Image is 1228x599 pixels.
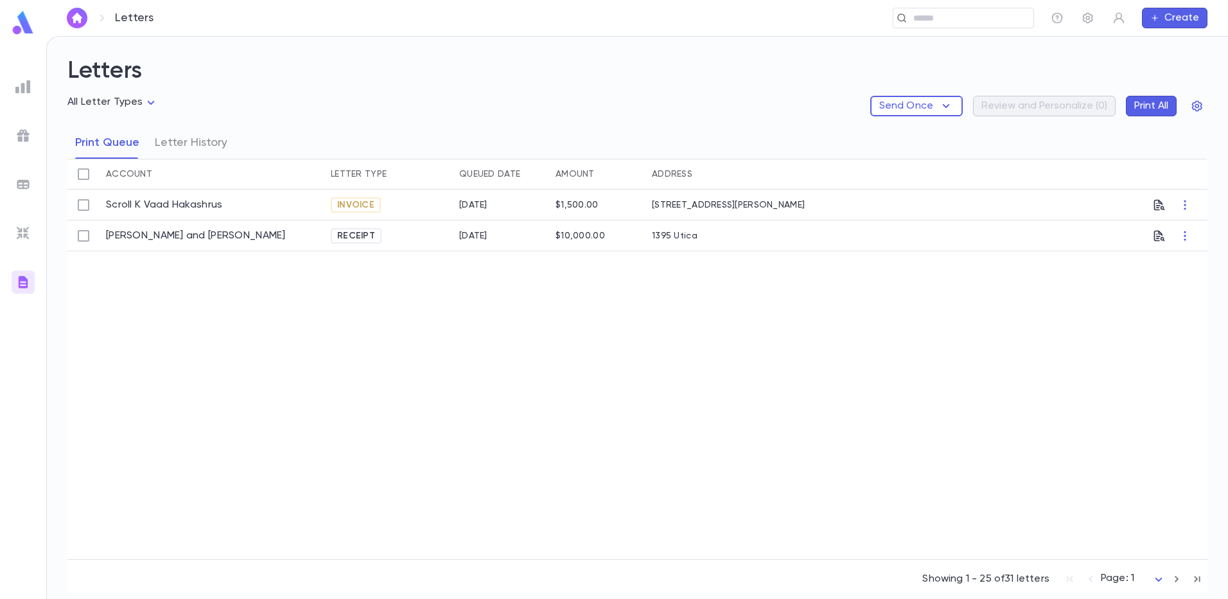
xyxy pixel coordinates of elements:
[1101,573,1134,584] span: Page: 1
[922,573,1049,586] p: Showing 1 - 25 of 31 letters
[106,199,222,211] a: Scroll K Vaad Hakashrus
[100,159,324,190] div: Account
[453,159,549,190] div: Queued Date
[556,231,605,241] div: $10,000.00
[106,229,286,242] a: [PERSON_NAME] and [PERSON_NAME]
[115,11,153,25] p: Letters
[870,96,963,116] button: Send Once
[75,127,139,159] button: Print Queue
[1126,96,1177,116] button: Print All
[549,159,645,190] div: Amount
[556,200,599,210] div: $1,500.00
[459,159,520,190] div: Queued Date
[15,226,31,241] img: imports_grey.530a8a0e642e233f2baf0ef88e8c9fcb.svg
[332,200,380,210] span: Invoice
[331,159,387,190] div: Letter Type
[69,13,85,23] img: home_white.a664292cf8c1dea59945f0da9f25487c.svg
[10,10,36,35] img: logo
[879,100,933,112] p: Send Once
[556,159,595,190] div: Amount
[1142,8,1207,28] button: Create
[67,57,1207,96] h2: Letters
[15,128,31,143] img: campaigns_grey.99e729a5f7ee94e3726e6486bddda8f1.svg
[652,159,692,190] div: Address
[15,177,31,192] img: batches_grey.339ca447c9d9533ef1741baa751efc33.svg
[459,231,487,241] div: 8/12/2025
[15,274,31,290] img: letters_gradient.3eab1cb48f695cfc331407e3924562ea.svg
[459,200,487,210] div: 8/9/2025
[645,159,870,190] div: Address
[1101,569,1166,589] div: Page: 1
[1153,226,1166,246] button: Preview
[324,159,453,190] div: Letter Type
[645,190,870,220] div: [STREET_ADDRESS][PERSON_NAME]
[106,159,152,190] div: Account
[155,127,227,159] button: Letter History
[15,79,31,94] img: reports_grey.c525e4749d1bce6a11f5fe2a8de1b229.svg
[645,220,870,251] div: 1395 Utica
[332,231,380,241] span: Receipt
[1153,195,1166,215] button: Preview
[67,97,143,107] span: All Letter Types
[67,93,159,112] div: All Letter Types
